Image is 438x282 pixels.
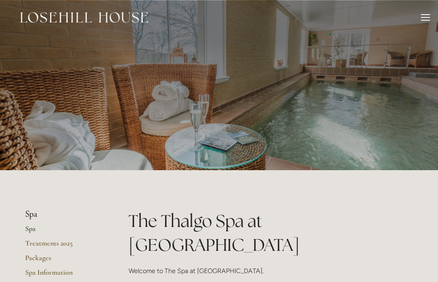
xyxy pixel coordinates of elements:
[25,239,103,253] a: Treatments 2025
[129,265,413,276] p: Welcome to The Spa at [GEOGRAPHIC_DATA].
[25,209,103,220] li: Spa
[25,253,103,268] a: Packages
[25,224,103,239] a: Spa
[20,12,148,23] img: Losehill House
[129,209,413,257] h1: The Thalgo Spa at [GEOGRAPHIC_DATA]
